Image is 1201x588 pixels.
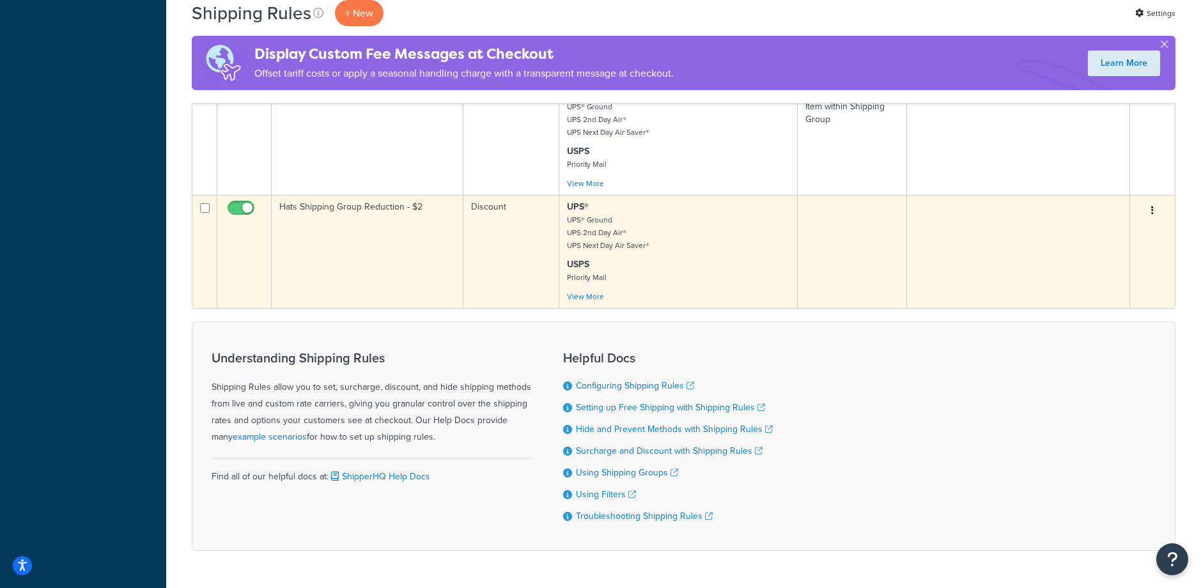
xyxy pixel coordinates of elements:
[212,458,531,485] div: Find all of our helpful docs at:
[576,422,773,436] a: Hide and Prevent Methods with Shipping Rules
[1135,4,1175,22] a: Settings
[254,43,674,65] h4: Display Custom Fee Messages at Checkout
[463,195,559,308] td: Discount
[567,144,589,158] strong: USPS
[212,351,531,365] h3: Understanding Shipping Rules
[567,101,649,138] small: UPS® Ground UPS 2nd Day Air® UPS Next Day Air Saver®
[1156,543,1188,575] button: Open Resource Center
[567,272,607,283] small: Priority Mail
[576,379,694,392] a: Configuring Shipping Rules
[576,509,713,523] a: Troubleshooting Shipping Rules
[192,1,311,26] h1: Shipping Rules
[463,82,559,195] td: Surcharge
[567,159,607,170] small: Priority Mail
[567,214,649,251] small: UPS® Ground UPS 2nd Day Air® UPS Next Day Air Saver®
[329,470,430,483] a: ShipperHQ Help Docs
[272,195,463,308] td: Hats Shipping Group Reduction - $2
[1088,50,1160,76] a: Learn More
[272,82,463,195] td: Medium Items Packaging Fee
[576,488,636,501] a: Using Filters
[576,401,765,414] a: Setting up Free Shipping with Shipping Rules
[212,351,531,445] div: Shipping Rules allow you to set, surcharge, discount, and hide shipping methods from live and cus...
[798,82,907,195] td: Weight ≥ 1.7 for Each Item within Shipping Group
[563,351,773,365] h3: Helpful Docs
[567,291,604,302] a: View More
[576,444,763,458] a: Surcharge and Discount with Shipping Rules
[254,65,674,82] p: Offset tariff costs or apply a seasonal handling charge with a transparent message at checkout.
[233,430,307,444] a: example scenarios
[567,178,604,189] a: View More
[192,36,254,90] img: duties-banner-06bc72dcb5fe05cb3f9472aba00be2ae8eb53ab6f0d8bb03d382ba314ac3c341.png
[567,258,589,271] strong: USPS
[576,466,678,479] a: Using Shipping Groups
[567,200,589,213] strong: UPS®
